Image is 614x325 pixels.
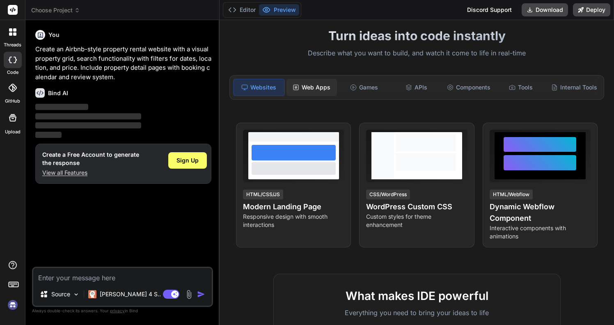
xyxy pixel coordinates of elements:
h2: What makes IDE powerful [287,287,547,304]
span: ‌ [35,104,88,110]
div: Tools [496,79,546,96]
h4: Dynamic Webflow Component [490,201,591,224]
h4: WordPress Custom CSS [366,201,467,213]
button: Editor [225,4,259,16]
button: Preview [259,4,299,16]
p: Create an Airbnb-style property rental website with a visual property grid, search functionality ... [35,45,211,82]
div: Internal Tools [548,79,600,96]
div: APIs [391,79,442,96]
span: Choose Project [31,6,80,14]
div: Games [339,79,389,96]
button: Download [522,3,568,16]
h6: Bind AI [48,89,68,97]
h1: Turn ideas into code instantly [225,28,609,43]
div: CSS/WordPress [366,190,410,199]
h1: Create a Free Account to generate the response [42,151,139,167]
h4: Modern Landing Page [243,201,344,213]
label: Upload [5,128,21,135]
div: HTML/Webflow [490,190,533,199]
p: Everything you need to bring your ideas to life [287,308,547,318]
label: code [7,69,18,76]
span: ‌ [35,113,141,119]
p: View all Features [42,169,139,177]
p: Source [51,290,70,298]
p: Custom styles for theme enhancement [366,213,467,229]
p: Always double-check its answers. Your in Bind [32,307,213,315]
img: Pick Models [73,291,80,298]
p: Interactive components with animations [490,224,591,240]
p: [PERSON_NAME] 4 S.. [100,290,161,298]
label: GitHub [5,98,20,105]
span: ‌ [35,122,141,128]
div: Components [443,79,494,96]
img: attachment [184,290,194,299]
div: HTML/CSS/JS [243,190,283,199]
label: threads [4,41,21,48]
button: Deploy [573,3,610,16]
h6: You [48,31,60,39]
div: Websites [233,79,284,96]
img: Claude 4 Sonnet [88,290,96,298]
span: ‌ [35,132,62,138]
span: privacy [110,308,125,313]
p: Describe what you want to build, and watch it come to life in real-time [225,48,609,59]
img: signin [6,298,20,312]
div: Discord Support [462,3,517,16]
img: icon [197,290,205,298]
span: Sign Up [176,156,199,165]
div: Web Apps [286,79,337,96]
p: Responsive design with smooth interactions [243,213,344,229]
